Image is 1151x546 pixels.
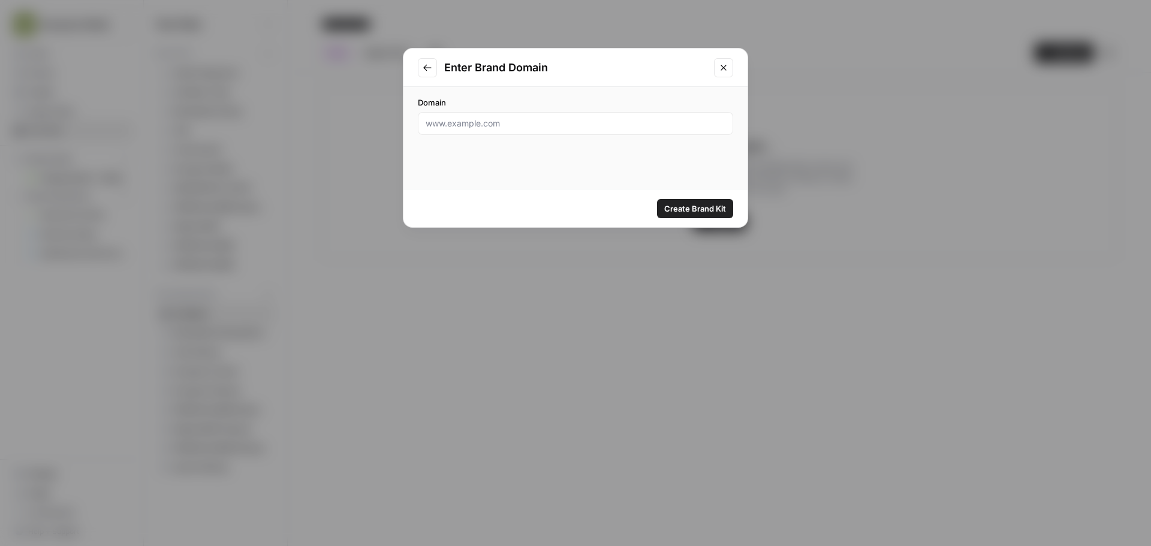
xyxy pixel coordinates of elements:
[664,203,726,215] span: Create Brand Kit
[657,199,733,218] button: Create Brand Kit
[444,59,707,76] h2: Enter Brand Domain
[418,58,437,77] button: Go to previous step
[418,96,733,108] label: Domain
[426,117,725,129] input: www.example.com
[714,58,733,77] button: Close modal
